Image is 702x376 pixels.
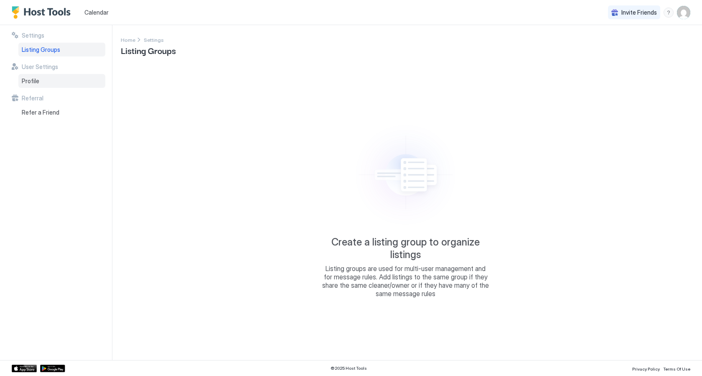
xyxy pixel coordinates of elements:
[18,105,105,120] a: Refer a Friend
[12,365,37,372] a: App Store
[121,35,135,44] a: Home
[18,74,105,88] a: Profile
[632,364,660,373] a: Privacy Policy
[331,366,367,371] span: © 2025 Host Tools
[121,35,135,44] div: Breadcrumb
[22,109,59,116] span: Refer a Friend
[18,43,105,57] a: Listing Groups
[84,8,109,17] a: Calendar
[677,6,690,19] div: User profile
[144,35,164,44] div: Breadcrumb
[632,366,660,371] span: Privacy Policy
[40,365,65,372] a: Google Play Store
[322,264,489,298] span: Listing groups are used for multi-user management and for message rules. Add listings to the same...
[22,77,39,85] span: Profile
[22,95,43,102] span: Referral
[12,6,74,19] a: Host Tools Logo
[621,9,657,16] span: Invite Friends
[664,8,674,18] div: menu
[84,9,109,16] span: Calendar
[121,37,135,43] span: Home
[322,236,489,261] span: Create a listing group to organize listings
[144,35,164,44] a: Settings
[22,32,44,39] span: Settings
[22,46,60,54] span: Listing Groups
[121,44,176,56] span: Listing Groups
[663,364,690,373] a: Terms Of Use
[663,366,690,371] span: Terms Of Use
[22,63,58,71] span: User Settings
[144,37,164,43] span: Settings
